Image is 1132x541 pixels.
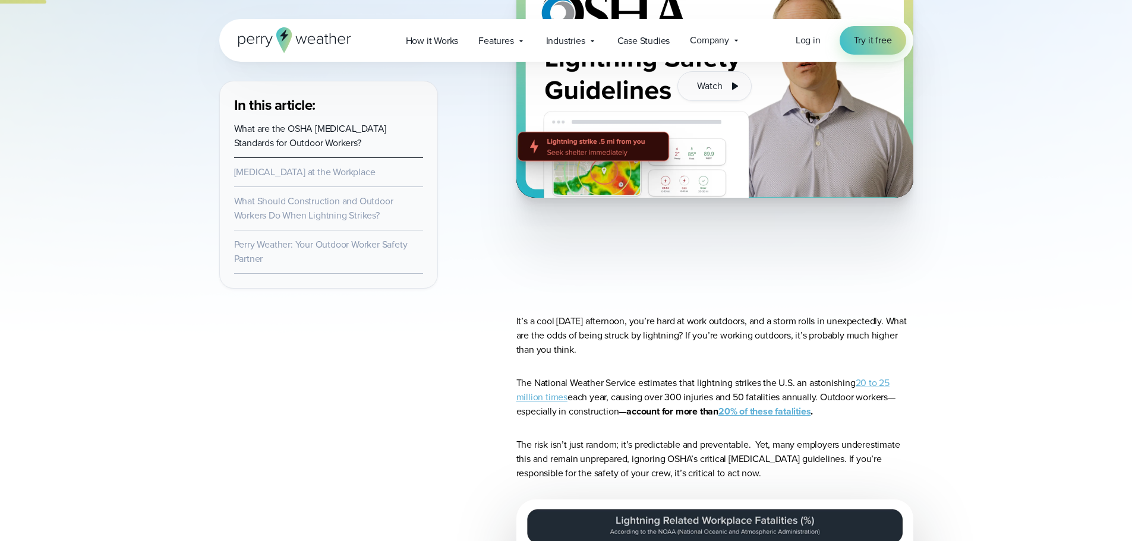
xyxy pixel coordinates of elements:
a: Case Studies [607,29,680,53]
h3: In this article: [234,96,423,115]
span: Try it free [854,33,892,48]
a: What Should Construction and Outdoor Workers Do When Lightning Strikes? [234,194,393,222]
span: Features [478,34,513,48]
a: 20% of these fatalities [718,404,811,418]
a: How it Works [396,29,469,53]
a: [MEDICAL_DATA] at the Workplace [234,165,376,179]
strong: . [811,404,813,418]
strong: account for more than [626,404,718,418]
span: Watch [697,79,722,93]
p: It’s a cool [DATE] afternoon, you’re hard at work outdoors, and a storm rolls in unexpectedly. Wh... [516,314,913,357]
a: What are the OSHA [MEDICAL_DATA] Standards for Outdoor Workers? [234,122,387,150]
span: How it Works [406,34,459,48]
p: The risk isn’t just random; it’s predictable and preventable. Yet, many employers underestimate t... [516,438,913,480]
span: Log in [796,33,821,47]
button: Watch [677,71,751,101]
iframe: Listen to a Podcast on Lightning Safety for Outdoor Workers Video [516,217,913,276]
a: 20 to 25 million times [516,376,890,404]
a: Log in [796,33,821,48]
a: Try it free [840,26,906,55]
p: The National Weather Service estimates that lightning strikes the U.S. an astonishing each year, ... [516,376,913,419]
a: Perry Weather: Your Outdoor Worker Safety Partner [234,238,408,265]
span: Case Studies [617,34,670,48]
span: Industries [546,34,585,48]
span: Company [690,33,729,48]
